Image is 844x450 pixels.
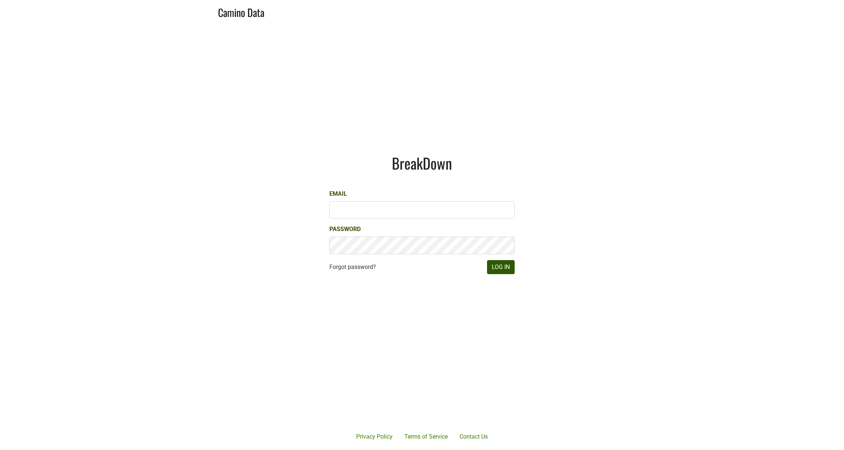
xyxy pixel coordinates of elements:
label: Email [329,189,347,198]
a: Forgot password? [329,263,376,272]
a: Camino Data [218,3,264,20]
h1: BreakDown [329,154,515,172]
a: Privacy Policy [350,429,398,444]
label: Password [329,225,361,234]
a: Terms of Service [398,429,454,444]
a: Contact Us [454,429,494,444]
button: Log In [487,260,515,274]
